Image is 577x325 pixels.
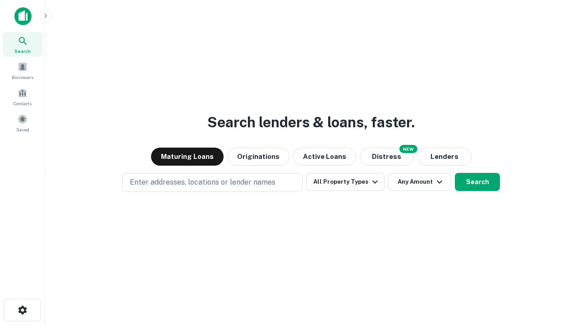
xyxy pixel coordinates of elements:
[151,148,224,166] button: Maturing Loans
[14,47,31,55] span: Search
[207,111,415,133] h3: Search lenders & loans, faster.
[455,173,500,191] button: Search
[122,173,302,192] button: Enter addresses, locations or lender names
[388,173,451,191] button: Any Amount
[12,74,33,81] span: Borrowers
[417,148,472,166] button: Lenders
[14,7,32,25] img: capitalize-icon.png
[399,145,417,153] div: NEW
[3,58,42,83] a: Borrowers
[3,84,42,109] a: Contacts
[306,173,385,191] button: All Property Types
[227,148,289,166] button: Originations
[3,32,42,56] a: Search
[532,253,577,296] iframe: Chat Widget
[16,126,29,133] span: Saved
[293,148,356,166] button: Active Loans
[3,111,42,135] a: Saved
[130,177,275,188] p: Enter addresses, locations or lender names
[14,100,32,107] span: Contacts
[360,148,414,166] button: Search distressed loans with lien and other non-mortgage details.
